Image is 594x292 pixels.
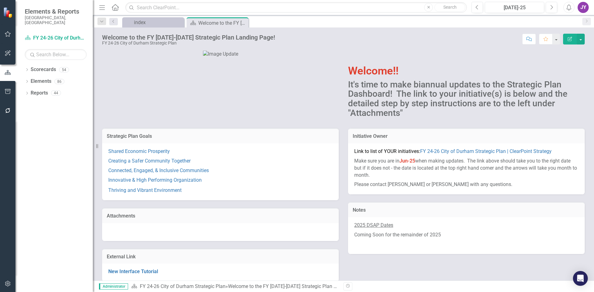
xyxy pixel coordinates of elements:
[51,91,61,96] div: 44
[443,5,457,10] span: Search
[354,148,552,154] span: Link to list of YOUR initiatives:
[353,133,580,139] h3: Initiative Owner
[140,283,226,289] a: FY 24-26 City of Durham Strategic Plan
[102,41,275,45] div: FY 24-26 City of Durham Strategic Plan
[354,180,579,188] p: Please contact [PERSON_NAME] or [PERSON_NAME] with any questions.
[31,66,56,73] a: Scorecards
[131,283,339,290] div: »
[354,230,579,240] p: Coming Soon for the remainder of 2025
[107,133,334,139] h3: Strategic Plan Goals
[54,79,64,84] div: 86
[348,80,585,118] h2: It's time to make biannual updates to the Strategic Plan Dashboard! The link to your initiative(s...
[354,222,393,228] u: 2025 DSAP Dates
[434,3,465,12] button: Search
[31,78,51,85] a: Elements
[31,90,48,97] a: Reports
[203,51,238,58] img: Image Update
[487,4,542,11] div: [DATE]-25
[134,19,183,26] div: index
[108,167,209,173] a: Connected, Engaged, & Inclusive Communities
[107,213,334,219] h3: Attachments
[485,2,544,13] button: [DATE]-25
[108,177,202,183] a: Innovative & High Performing Organization
[108,269,158,274] a: New Interface Tutorial
[125,2,467,13] input: Search ClearPoint...
[354,156,579,180] p: Make sure you are in when making updates. The link above should take you to the right date but if...
[228,283,365,289] div: Welcome to the FY [DATE]-[DATE] Strategic Plan Landing Page!
[420,148,552,154] a: FY 24-26 City of Durham Strategic Plan | ClearPoint Strategy
[108,158,191,164] a: Creating a Safer Community Together
[25,35,87,42] a: FY 24-26 City of Durham Strategic Plan
[353,207,580,213] h3: Notes
[108,148,170,154] a: Shared Economic Prosperity
[348,65,398,77] span: Welcome!!
[25,49,87,60] input: Search Below...
[25,15,87,25] small: [GEOGRAPHIC_DATA], [GEOGRAPHIC_DATA]
[573,271,588,286] div: Open Intercom Messenger
[102,34,275,41] div: Welcome to the FY [DATE]-[DATE] Strategic Plan Landing Page!
[25,8,87,15] span: Elements & Reports
[108,187,182,193] a: Thriving and Vibrant Environment
[107,254,334,260] h3: External Link
[578,2,589,13] button: JY
[59,67,69,72] div: 54
[124,19,183,26] a: index
[399,158,415,164] strong: Jun-25
[99,283,128,290] span: Administrator
[3,7,14,18] img: ClearPoint Strategy
[198,19,247,27] div: Welcome to the FY [DATE]-[DATE] Strategic Plan Landing Page!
